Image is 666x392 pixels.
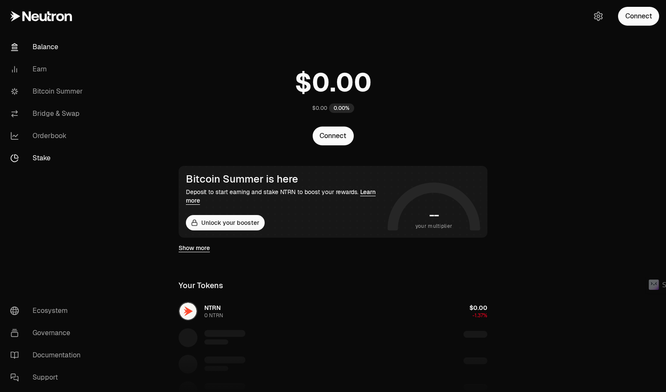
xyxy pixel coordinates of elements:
a: Show more [179,244,210,252]
a: Balance [3,36,93,58]
a: Bitcoin Summer [3,80,93,103]
a: Earn [3,58,93,80]
a: Documentation [3,344,93,366]
a: Bridge & Swap [3,103,93,125]
div: 0.00% [329,103,354,113]
button: Connect [618,7,659,26]
button: Unlock your booster [186,215,265,230]
a: Orderbook [3,125,93,147]
div: Bitcoin Summer is here [186,173,384,185]
h1: -- [429,208,439,222]
div: Your Tokens [179,280,223,292]
div: $0.00 [312,105,327,112]
button: Connect [313,127,354,145]
span: your multiplier [415,222,453,230]
a: Support [3,366,93,389]
a: Governance [3,322,93,344]
div: Deposit to start earning and stake NTRN to boost your rewards. [186,188,384,205]
a: Ecosystem [3,300,93,322]
a: Stake [3,147,93,169]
